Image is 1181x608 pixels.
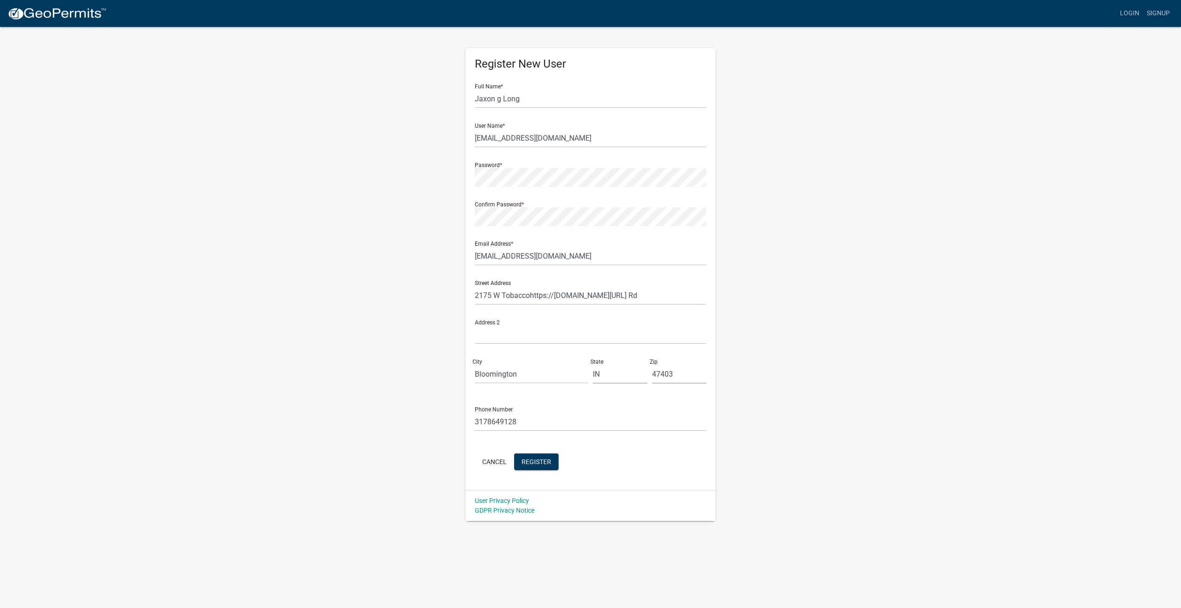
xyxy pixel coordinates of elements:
h5: Register New User [475,57,706,71]
a: GDPR Privacy Notice [475,507,535,514]
button: Cancel [475,453,514,470]
span: Register [522,458,551,465]
button: Register [514,453,559,470]
a: Login [1116,5,1143,22]
a: User Privacy Policy [475,497,529,504]
a: Signup [1143,5,1174,22]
